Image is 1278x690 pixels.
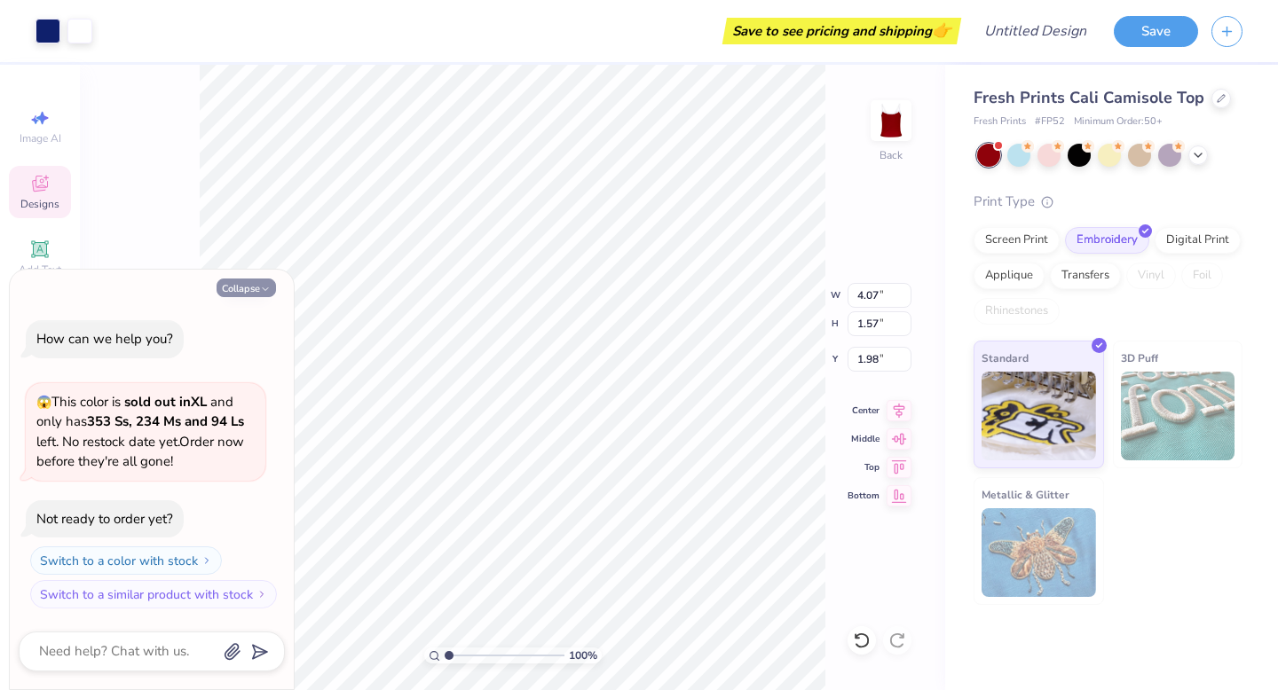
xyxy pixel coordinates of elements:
[1035,114,1065,129] span: # FP52
[36,394,51,411] span: 😱
[1181,263,1223,289] div: Foil
[1155,227,1241,254] div: Digital Print
[1074,114,1163,129] span: Minimum Order: 50 +
[727,18,957,44] div: Save to see pricing and shipping
[1114,16,1198,47] button: Save
[848,461,880,474] span: Top
[87,412,244,430] strong: 353 Ss, 234 Ms and 94 Ls
[124,393,207,411] strong: sold out in XL
[974,114,1026,129] span: Fresh Prints
[974,227,1060,254] div: Screen Print
[932,20,951,41] span: 👉
[848,404,880,417] span: Center
[569,647,597,663] span: 100 %
[36,330,173,348] div: How can we help you?
[974,298,1060,325] div: Rhinestones
[36,393,244,471] span: This color is and only has left . No restock date yet. Order now before they're all gone!
[982,349,1029,367] span: Standard
[20,131,61,145] span: Image AI
[36,510,173,528] div: Not ready to order yet?
[1065,227,1149,254] div: Embroidery
[982,508,1096,597] img: Metallic & Glitter
[974,87,1204,108] span: Fresh Prints Cali Camisole Top
[1050,263,1121,289] div: Transfers
[880,147,903,163] div: Back
[848,433,880,445] span: Middle
[217,278,276,297] button: Collapse
[873,103,909,138] img: Back
[974,263,1045,289] div: Applique
[20,197,59,211] span: Designs
[848,490,880,502] span: Bottom
[19,263,61,277] span: Add Text
[256,589,267,600] img: Switch to a similar product with stock
[974,192,1242,212] div: Print Type
[1121,349,1158,367] span: 3D Puff
[30,546,222,575] button: Switch to a color with stock
[970,13,1100,49] input: Untitled Design
[201,555,212,566] img: Switch to a color with stock
[30,580,277,608] button: Switch to a similar product with stock
[982,485,1069,504] span: Metallic & Glitter
[1121,372,1235,460] img: 3D Puff
[1126,263,1176,289] div: Vinyl
[982,372,1096,460] img: Standard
